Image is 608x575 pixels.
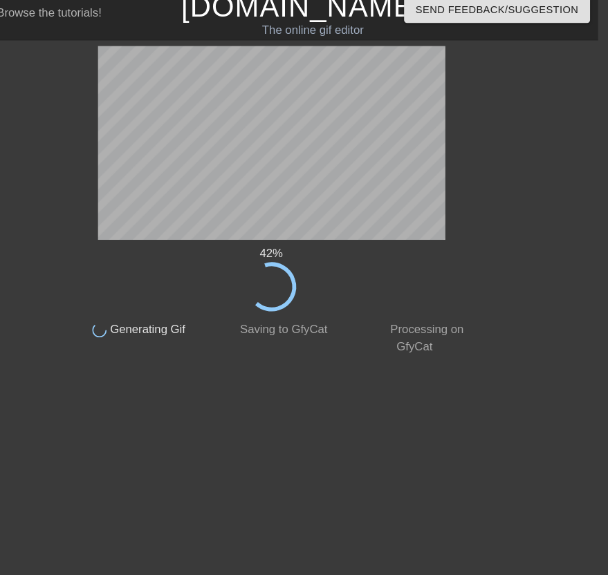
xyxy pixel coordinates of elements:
[413,7,591,32] button: Send Feedback/Suggestion
[1,13,18,30] span: menu_book
[397,319,470,348] span: Processing on GfyCat
[253,319,340,331] span: Saving to GfyCat
[200,31,452,48] div: The online gif editor
[91,245,481,261] div: 42 %
[129,319,204,331] span: Generating Gif
[24,17,124,28] div: Browse the tutorials!
[1,13,124,35] a: Browse the tutorials!
[200,1,430,32] a: [DOMAIN_NAME]
[424,11,580,28] span: Send Feedback/Suggestion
